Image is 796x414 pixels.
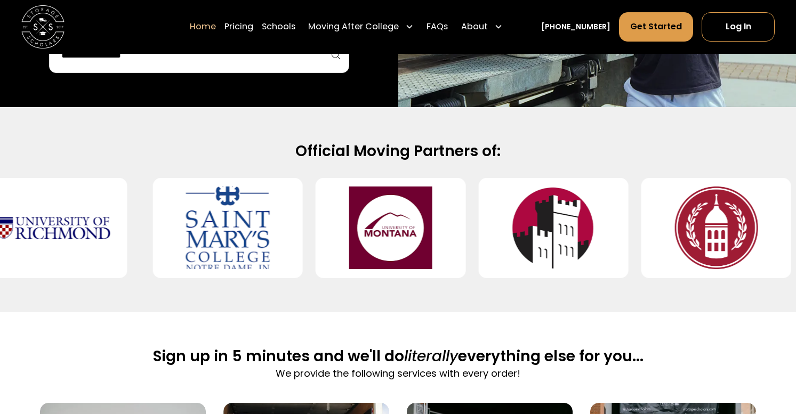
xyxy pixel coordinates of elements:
[658,186,774,269] img: Southern Virginia University
[333,186,448,269] img: University of Montana
[153,366,644,380] p: We provide the following services with every order!
[190,12,216,42] a: Home
[541,21,610,33] a: [PHONE_NUMBER]
[55,141,741,161] h2: Official Moving Partners of:
[456,12,506,42] div: About
[619,12,693,41] a: Get Started
[262,12,295,42] a: Schools
[461,20,488,33] div: About
[170,186,286,269] img: Saint Mary's College
[21,5,64,48] img: Storage Scholars main logo
[224,12,253,42] a: Pricing
[304,12,418,42] div: Moving After College
[308,20,399,33] div: Moving After College
[427,12,448,42] a: FAQs
[702,12,775,41] a: Log In
[153,346,644,366] h2: Sign up in 5 minutes and we'll do everything else for you...
[404,345,458,367] span: literally
[496,186,612,269] img: Manhattanville University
